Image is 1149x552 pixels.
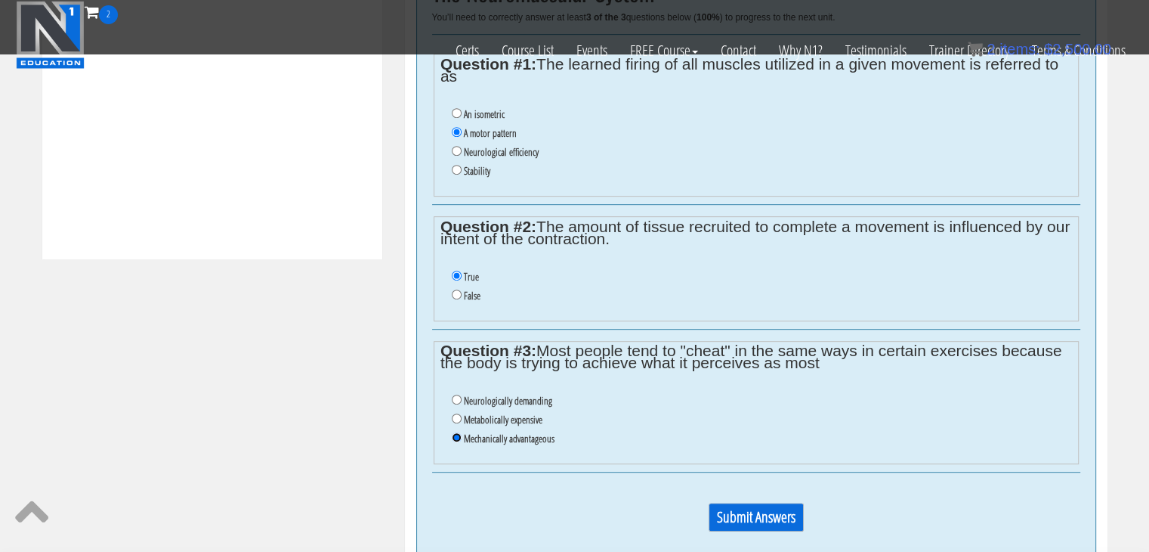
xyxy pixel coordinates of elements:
bdi: 2,500.00 [1044,41,1111,57]
a: FREE Course [619,24,709,77]
span: $ [1044,41,1052,57]
legend: The learned firing of all muscles utilized in a given movement is referred to as [440,58,1071,82]
img: n1-education [16,1,85,69]
label: Neurologically demanding [464,395,552,407]
a: Course List [490,24,565,77]
a: Contact [709,24,768,77]
span: items: [999,41,1039,57]
a: Trainer Directory [918,24,1021,77]
label: Stability [464,165,490,177]
a: Why N1? [768,24,834,77]
strong: Question #3: [440,342,536,359]
label: False [464,290,480,302]
label: Metabolically expensive [464,414,542,426]
a: Certs [444,24,490,77]
img: icon11.png [968,42,983,57]
label: True [464,271,479,283]
input: Submit Answers [709,503,804,532]
a: Terms & Conditions [1021,24,1137,77]
span: 2 [99,5,118,24]
span: 2 [987,41,995,57]
label: Neurological efficiency [464,146,539,158]
a: Events [565,24,619,77]
legend: The amount of tissue recruited to complete a movement is influenced by our intent of the contract... [440,221,1071,245]
label: Mechanically advantageous [464,433,554,445]
label: A motor pattern [464,127,517,139]
a: 2 items: $2,500.00 [968,41,1111,57]
legend: Most people tend to "cheat" in the same ways in certain exercises because the body is trying to a... [440,345,1071,369]
label: An isometric [464,108,505,120]
strong: Question #2: [440,218,536,235]
a: 2 [85,2,118,22]
a: Testimonials [834,24,918,77]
